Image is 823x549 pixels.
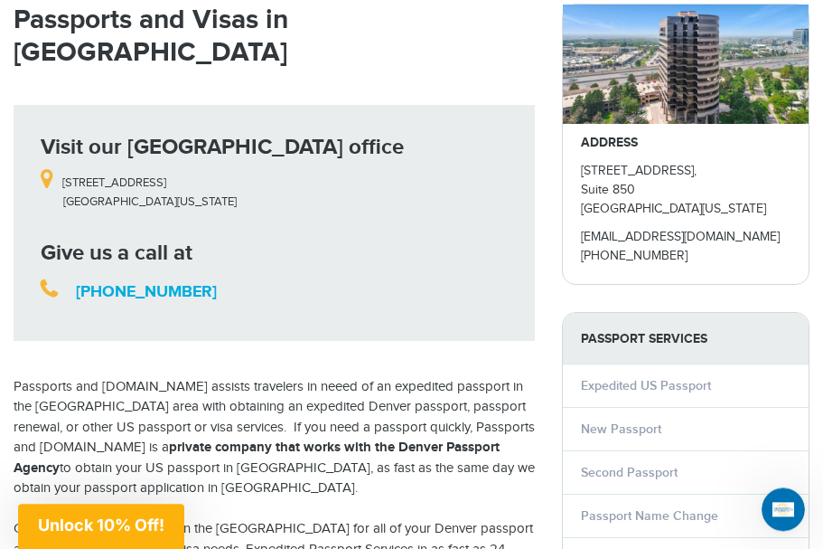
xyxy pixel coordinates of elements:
iframe: Intercom live chat [762,487,805,531]
a: Second Passport [581,465,678,480]
p: [STREET_ADDRESS], Suite 850 [GEOGRAPHIC_DATA][US_STATE] [581,162,790,219]
strong: private company that works with the Denver Passport Agency [14,439,500,477]
strong: Give us a call at [41,240,192,266]
a: [EMAIL_ADDRESS][DOMAIN_NAME] [581,230,780,244]
strong: ADDRESS [581,135,638,150]
h1: Passports and Visas in [GEOGRAPHIC_DATA] [14,4,535,69]
a: [PHONE_NUMBER] [76,282,217,302]
img: passportsandvisas_denver_5251_dtc_parkway_-_28de80_-_029b8f063c7946511503b0bb3931d518761db640.jpg [563,5,809,124]
strong: Visit our [GEOGRAPHIC_DATA] office [41,134,404,160]
strong: PASSPORT SERVICES [563,313,809,364]
a: Passport Name Change [581,508,718,524]
a: New Passport [581,421,661,437]
a: Expedited US Passport [581,378,711,393]
a: [PHONE_NUMBER] [581,249,687,263]
p: Passports and [DOMAIN_NAME] assists travelers in neeed of an expedited passport in the [GEOGRAPHI... [14,377,535,499]
span: Unlock 10% Off! [38,516,164,535]
div: Unlock 10% Off! [18,504,184,549]
p: [STREET_ADDRESS] [GEOGRAPHIC_DATA][US_STATE] [41,163,521,211]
